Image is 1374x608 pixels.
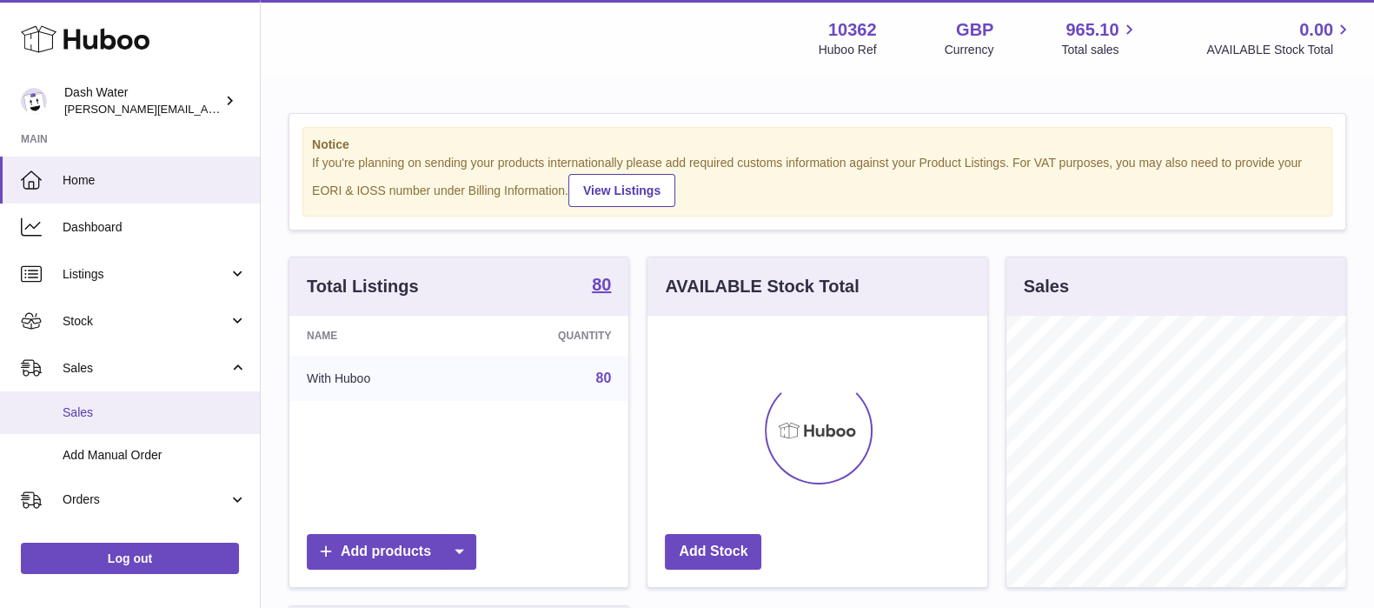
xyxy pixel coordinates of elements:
[1206,42,1353,58] span: AVAILABLE Stock Total
[63,313,229,330] span: Stock
[468,316,628,356] th: Quantity
[289,316,468,356] th: Name
[63,491,229,508] span: Orders
[1061,18,1138,58] a: 965.10 Total sales
[63,219,247,236] span: Dashboard
[568,174,675,207] a: View Listings
[596,371,612,385] a: 80
[63,360,229,377] span: Sales
[64,84,221,117] div: Dash Water
[21,543,239,574] a: Log out
[1299,18,1333,42] span: 0.00
[307,275,419,298] h3: Total Listings
[63,266,229,283] span: Listings
[592,276,611,297] a: 80
[1061,42,1138,58] span: Total sales
[63,447,247,464] span: Add Manual Order
[1024,275,1069,298] h3: Sales
[289,356,468,401] td: With Huboo
[828,18,877,42] strong: 10362
[307,534,476,570] a: Add products
[1065,18,1118,42] span: 965.10
[665,534,761,570] a: Add Stock
[63,172,247,189] span: Home
[312,155,1323,207] div: If you're planning on sending your products internationally please add required customs informati...
[819,42,877,58] div: Huboo Ref
[956,18,993,42] strong: GBP
[64,102,348,116] span: [PERSON_NAME][EMAIL_ADDRESS][DOMAIN_NAME]
[1206,18,1353,58] a: 0.00 AVAILABLE Stock Total
[21,88,47,114] img: james@dash-water.com
[312,137,1323,153] strong: Notice
[945,42,994,58] div: Currency
[665,275,859,298] h3: AVAILABLE Stock Total
[592,276,611,293] strong: 80
[63,404,247,421] span: Sales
